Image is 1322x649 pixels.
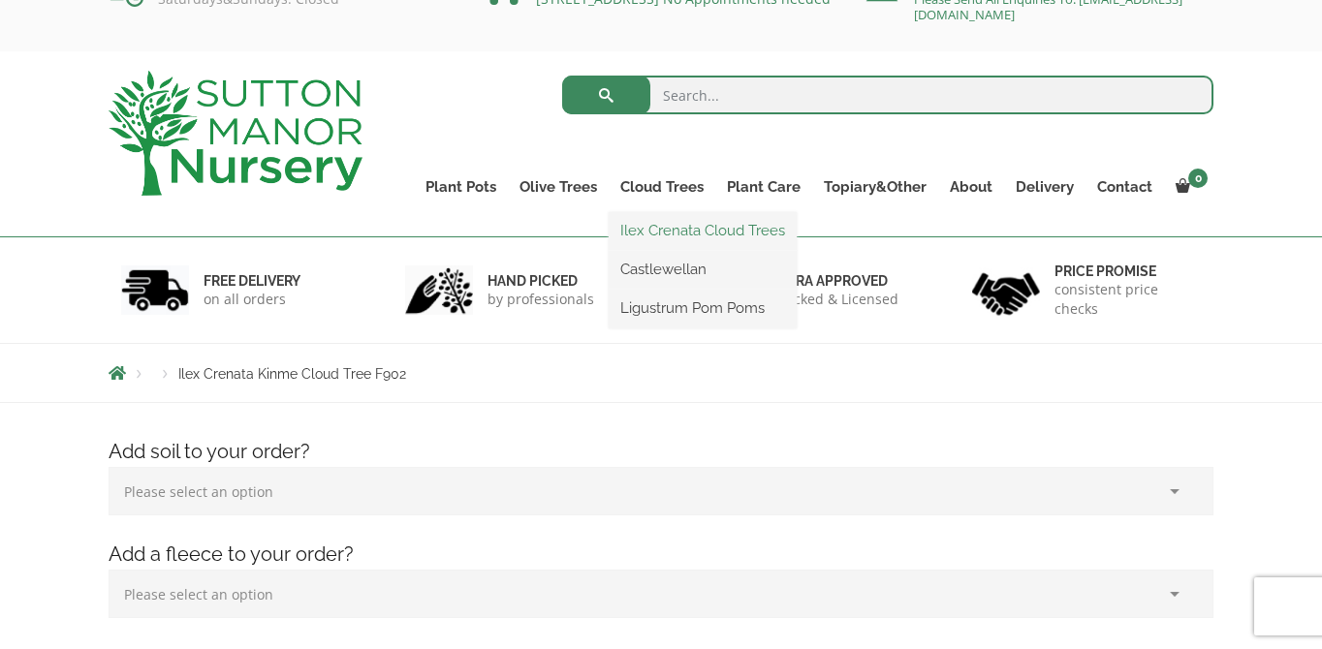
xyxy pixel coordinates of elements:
img: logo [109,71,362,196]
h6: Defra approved [771,272,898,290]
p: checked & Licensed [771,290,898,309]
a: Delivery [1004,173,1086,201]
p: on all orders [204,290,300,309]
img: 4.jpg [972,261,1040,320]
a: Cloud Trees [609,173,715,201]
span: 0 [1188,169,1208,188]
a: Contact [1086,173,1164,201]
a: Olive Trees [508,173,609,201]
span: Ilex Crenata Kinme Cloud Tree F902 [178,366,406,382]
p: by professionals [488,290,594,309]
nav: Breadcrumbs [109,365,1213,381]
h4: Add soil to your order? [94,437,1228,467]
h6: FREE DELIVERY [204,272,300,290]
a: Plant Care [715,173,812,201]
img: 2.jpg [405,265,473,315]
p: consistent price checks [1054,280,1202,319]
a: Ilex Crenata Cloud Trees [609,216,797,245]
a: Topiary&Other [812,173,938,201]
a: Plant Pots [414,173,508,201]
h6: Price promise [1054,263,1202,280]
input: Search... [562,76,1214,114]
a: 0 [1164,173,1213,201]
img: 1.jpg [121,265,189,315]
h4: Add a fleece to your order? [94,540,1228,570]
a: Ligustrum Pom Poms [609,294,797,323]
h6: hand picked [488,272,594,290]
a: Castlewellan [609,255,797,284]
a: About [938,173,1004,201]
